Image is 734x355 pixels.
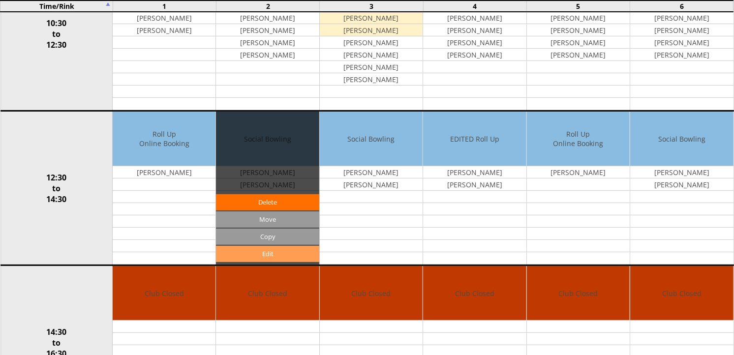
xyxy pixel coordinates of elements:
[320,112,423,166] td: Social Bowling
[113,166,215,178] td: [PERSON_NAME]
[216,266,319,321] td: Club Closed
[527,24,630,36] td: [PERSON_NAME]
[630,112,733,166] td: Social Bowling
[216,49,319,61] td: [PERSON_NAME]
[320,0,423,12] td: 3
[423,166,526,178] td: [PERSON_NAME]
[216,229,319,245] input: Copy
[527,49,630,61] td: [PERSON_NAME]
[216,36,319,49] td: [PERSON_NAME]
[630,166,733,178] td: [PERSON_NAME]
[527,36,630,49] td: [PERSON_NAME]
[423,266,526,321] td: Club Closed
[320,61,423,73] td: [PERSON_NAME]
[423,12,526,24] td: [PERSON_NAME]
[527,266,630,321] td: Club Closed
[423,49,526,61] td: [PERSON_NAME]
[320,36,423,49] td: [PERSON_NAME]
[320,178,423,191] td: [PERSON_NAME]
[423,0,526,12] td: 4
[423,112,526,166] td: EDITED Roll Up
[113,24,215,36] td: [PERSON_NAME]
[527,12,630,24] td: [PERSON_NAME]
[630,178,733,191] td: [PERSON_NAME]
[216,246,319,262] a: Edit
[527,112,630,166] td: Roll Up Online Booking
[423,178,526,191] td: [PERSON_NAME]
[320,166,423,178] td: [PERSON_NAME]
[630,36,733,49] td: [PERSON_NAME]
[630,49,733,61] td: [PERSON_NAME]
[216,24,319,36] td: [PERSON_NAME]
[0,111,113,266] td: 12:30 to 14:30
[216,0,320,12] td: 2
[320,73,423,86] td: [PERSON_NAME]
[630,24,733,36] td: [PERSON_NAME]
[423,24,526,36] td: [PERSON_NAME]
[216,12,319,24] td: [PERSON_NAME]
[113,112,215,166] td: Roll Up Online Booking
[423,36,526,49] td: [PERSON_NAME]
[216,211,319,228] input: Move
[113,266,215,321] td: Club Closed
[216,194,319,210] a: Delete
[630,12,733,24] td: [PERSON_NAME]
[320,49,423,61] td: [PERSON_NAME]
[113,12,215,24] td: [PERSON_NAME]
[630,266,733,321] td: Club Closed
[320,266,423,321] td: Club Closed
[526,0,630,12] td: 5
[113,0,216,12] td: 1
[320,24,423,36] td: [PERSON_NAME]
[630,0,734,12] td: 6
[0,0,113,12] td: Time/Rink
[320,12,423,24] td: [PERSON_NAME]
[527,166,630,178] td: [PERSON_NAME]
